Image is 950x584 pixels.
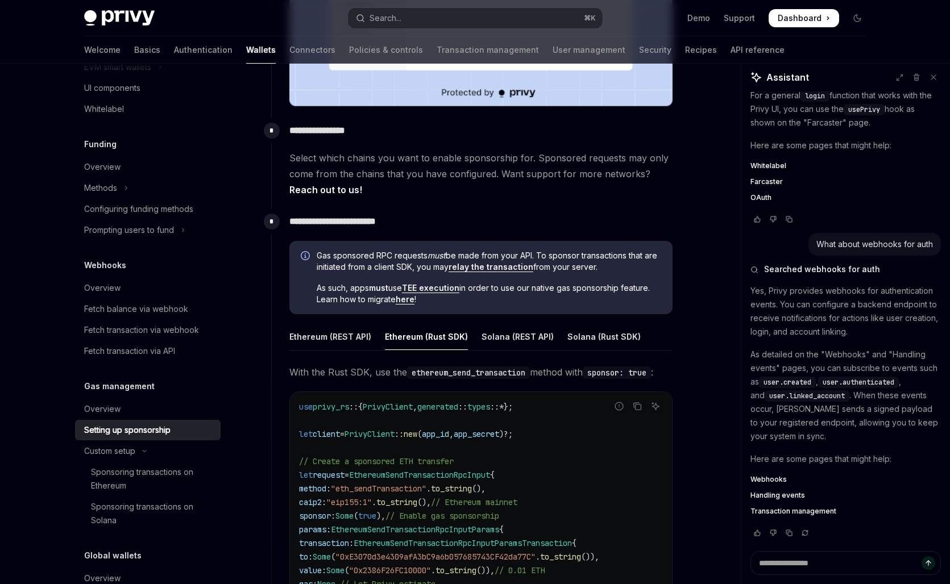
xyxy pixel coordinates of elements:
[91,500,214,527] div: Sponsoring transactions on Solana
[490,470,495,480] span: {
[75,441,221,461] button: Toggle Custom setup section
[299,470,313,480] span: let
[750,452,941,466] p: Here are some pages that might help:
[750,177,941,186] a: Farcaster
[363,402,413,412] span: PrivyClient
[750,193,771,202] span: OAuth
[584,14,596,23] span: ⌘ K
[75,462,221,496] a: Sponsoring transactions on Ethereum
[84,402,121,416] div: Overview
[583,366,651,379] code: sponsor: true
[750,475,941,484] a: Webhooks
[289,184,362,196] a: Reach out to us!
[84,423,171,437] div: Setting up sponsorship
[84,258,126,272] h5: Webhooks
[299,511,331,521] span: sponsor
[84,379,155,393] h5: Gas management
[345,470,349,480] span: =
[299,456,454,466] span: // Create a sponsored ETH transfer
[766,527,780,539] button: Vote that response was not good
[764,378,811,387] span: user.created
[402,283,459,293] a: TEE execution
[326,497,372,507] span: "eip155:1"
[246,36,276,64] a: Wallets
[612,399,627,414] button: Report incorrect code
[84,10,155,26] img: dark logo
[750,161,941,170] a: Whitelabel
[750,551,941,575] textarea: Ask a question...
[630,399,645,414] button: Copy the contents from the code block
[508,429,513,439] span: ;
[75,99,221,119] a: Whitelabel
[313,402,349,412] span: privy_rs
[764,264,880,275] span: Searched webhooks for auth
[289,364,673,380] span: With the Rust SDK, use the method with :
[922,556,935,570] button: Send message
[769,391,845,401] span: user.linked_account
[75,78,221,98] a: UI components
[750,507,941,516] a: Transaction management
[750,348,941,443] p: As detailed on the "Webhooks" and "Handling events" pages, you can subscribe to events such as , ...
[91,465,214,493] div: Sponsoring transactions on Ethereum
[437,36,539,64] a: Transaction management
[778,12,822,24] span: Dashboard
[345,429,395,439] span: PrivyClient
[431,483,472,494] span: to_string
[331,511,335,521] span: :
[75,199,221,219] a: Configuring funding methods
[407,366,530,379] code: ethereum_send_transaction
[504,402,513,412] span: };
[848,105,880,114] span: usePrivy
[798,527,812,539] button: Reload last chat
[75,220,221,240] button: Toggle Prompting users to fund section
[289,323,371,350] div: Ethereum (REST API)
[369,283,388,293] strong: must
[75,178,221,198] button: Toggle Methods section
[413,402,417,412] span: ,
[299,538,349,548] span: transaction
[428,251,446,260] em: must
[567,323,641,350] div: Solana (Rust SDK)
[335,511,354,521] span: Some
[750,89,941,130] p: For a general function that works with the Privy UI, you can use the hook as shown on the "Farcas...
[750,507,836,516] span: Transaction management
[724,12,755,24] a: Support
[313,429,340,439] span: client
[84,160,121,174] div: Overview
[782,527,796,539] button: Copy chat response
[639,36,671,64] a: Security
[553,36,625,64] a: User management
[75,420,221,440] a: Setting up sponsorship
[84,444,135,458] div: Custom setup
[84,81,140,95] div: UI components
[848,9,866,27] button: Toggle dark mode
[385,323,468,350] div: Ethereum (Rust SDK)
[750,475,787,484] span: Webhooks
[766,70,809,84] span: Assistant
[805,91,825,101] span: login
[299,483,326,494] span: method
[299,429,313,439] span: let
[823,378,894,387] span: user.authenticated
[75,278,221,298] a: Overview
[75,399,221,419] a: Overview
[750,193,941,202] a: OAuth
[326,524,331,535] span: :
[331,524,499,535] span: EthereumSendTransactionRpcInputParams
[454,429,499,439] span: app_secret
[134,36,160,64] a: Basics
[687,12,710,24] a: Demo
[731,36,785,64] a: API reference
[499,429,504,439] span: )
[685,36,717,64] a: Recipes
[499,524,504,535] span: {
[376,511,385,521] span: ),
[75,341,221,361] a: Fetch transaction via API
[750,214,764,225] button: Vote that response was good
[422,429,449,439] span: app_id
[816,239,933,250] div: What about webhooks for auth
[84,223,174,237] div: Prompting users to fund
[75,299,221,319] a: Fetch balance via webhook
[289,36,335,64] a: Connectors
[349,36,423,64] a: Policies & controls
